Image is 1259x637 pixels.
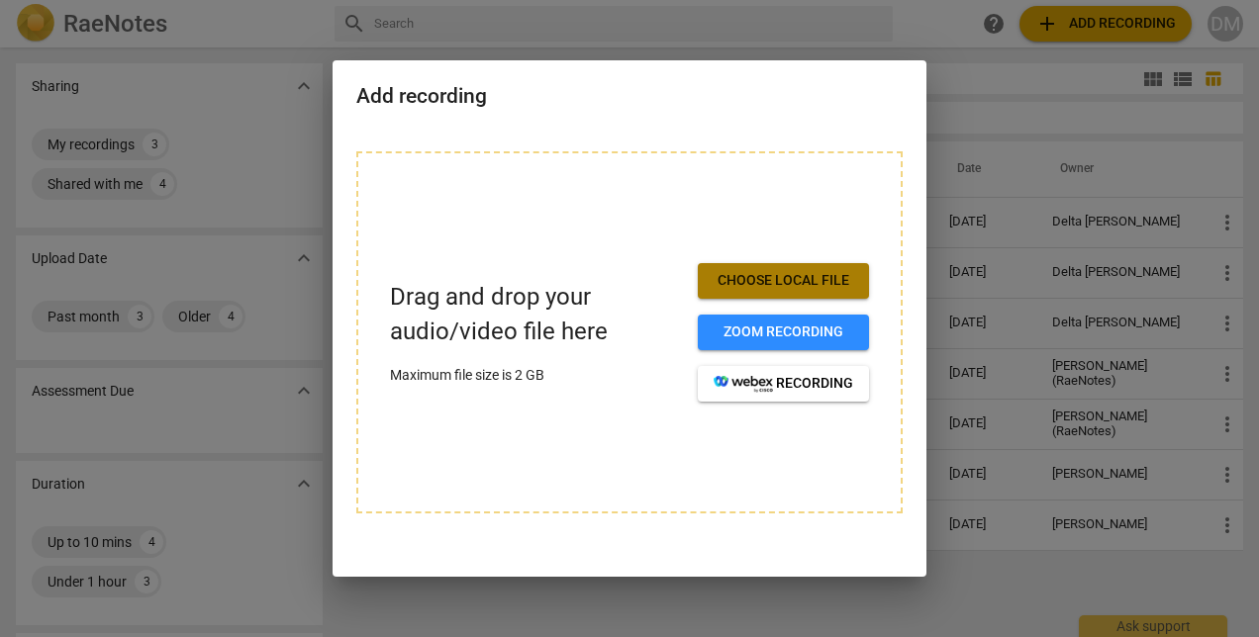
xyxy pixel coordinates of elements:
[390,365,682,386] p: Maximum file size is 2 GB
[698,315,869,350] button: Zoom recording
[698,263,869,299] button: Choose local file
[356,84,903,109] h2: Add recording
[714,271,853,291] span: Choose local file
[390,280,682,349] p: Drag and drop your audio/video file here
[714,322,853,342] span: Zoom recording
[714,374,853,394] span: recording
[698,366,869,402] button: recording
